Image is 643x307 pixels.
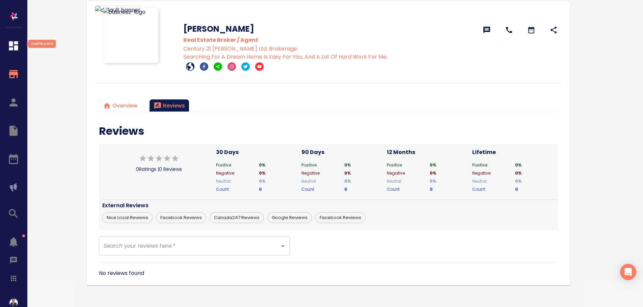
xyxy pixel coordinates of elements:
div: Facebook Reviews [156,212,206,223]
img: business-logo [103,8,158,63]
h6: 0 % [344,162,387,168]
h6: 0 % [259,170,302,177]
p: Count [216,186,259,192]
span: Canada247 Reviews [210,214,264,221]
a: facebook [200,62,208,71]
div: Nice Local Reviews [102,212,153,223]
p: Negative [216,170,259,176]
div: Facebook Reviews [315,212,366,223]
h6: 0 % [344,170,387,177]
h6: 0 % [430,170,473,177]
h6: Lifetime [472,148,558,157]
div: Google Reviews [267,212,312,223]
p: Positive [472,162,515,168]
p: Neutral [216,178,259,184]
h1: [PERSON_NAME] [183,23,476,35]
p: Neutral [387,178,430,184]
h6: 0 % [515,162,558,168]
a: instagram [227,62,236,71]
img: logo-white-line [7,9,20,23]
span: Facebook Reviews [316,214,365,221]
p: Negative [301,170,344,176]
h6: 0 % [430,178,473,185]
a: sharethis [214,62,222,71]
h2: Real Estate Broker / Agent [183,35,476,45]
h6: 90 Days [301,148,387,157]
h6: 0 % [515,170,558,177]
h6: 0 [344,186,387,193]
p: No reviews found [99,269,558,277]
a: twitter [241,62,250,71]
div: Profile [9,299,18,307]
p: Count [387,186,430,192]
span: Facebook Reviews [156,214,206,221]
p: Negative [472,170,515,176]
p: Positive [301,162,344,168]
button: Open [278,241,288,251]
div: Open Intercom Messenger [620,264,636,280]
h6: 30 Days [216,148,301,157]
p: Century 21 [PERSON_NAME] Ltd. Brokerage [183,45,476,53]
h6: 0 % [259,162,302,168]
h6: 0 % [515,178,558,185]
p: Count [301,186,344,192]
span: Overview [103,101,137,111]
p: Neutral [472,178,515,184]
span: Nice Local Reviews [103,214,152,221]
h4: Reviews [99,124,558,138]
h6: 0 [259,186,302,193]
p: Count [472,186,515,192]
svg: - [505,26,513,34]
p: External Reviews [102,202,558,210]
p: Searching For A Dream Home Is Easy For You, And A Lot Of Hard Work For Me. [183,53,476,61]
img: default banner [95,5,141,14]
span: Google Reviews [268,214,312,221]
h6: 0 % [344,178,387,185]
p: Neutral [301,178,344,184]
img: logo22552aca-5733-4957-b62a-e904049569ac.png [9,299,18,307]
h6: 0 % [259,178,302,185]
p: Positive [216,162,259,168]
span: Reviews [154,101,185,111]
div: Canada247 Reviews [210,212,264,223]
p: 0 Ratings | 0 Reviews [136,166,182,173]
a: youtube [255,62,264,71]
p: Positive [387,162,430,168]
h6: 0 % [430,162,473,168]
h6: 0 [515,186,558,193]
h6: 12 Months [387,148,472,157]
h6: 0 [430,186,473,193]
p: Negative [387,170,430,176]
